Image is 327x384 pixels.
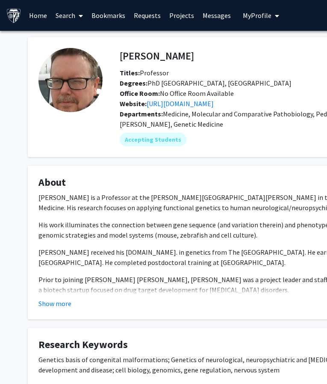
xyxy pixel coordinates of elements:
[120,133,186,146] mat-chip: Accepting Students
[120,89,234,98] span: No Office Room Available
[243,11,271,20] span: My Profile
[130,0,165,30] a: Requests
[198,0,235,30] a: Messages
[120,48,194,64] h4: [PERSON_NAME]
[38,48,103,112] img: Profile Picture
[165,0,198,30] a: Projects
[147,99,214,108] a: Opens in a new tab
[87,0,130,30] a: Bookmarks
[120,89,160,98] b: Office Room:
[120,68,140,77] b: Titles:
[120,68,169,77] span: Professor
[38,298,71,309] button: Show more
[120,79,147,87] b: Degrees:
[51,0,87,30] a: Search
[120,99,147,108] b: Website:
[120,110,163,118] b: Departments:
[120,79,292,87] span: PhD [GEOGRAPHIC_DATA], [GEOGRAPHIC_DATA]
[25,0,51,30] a: Home
[6,8,21,23] img: Johns Hopkins University Logo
